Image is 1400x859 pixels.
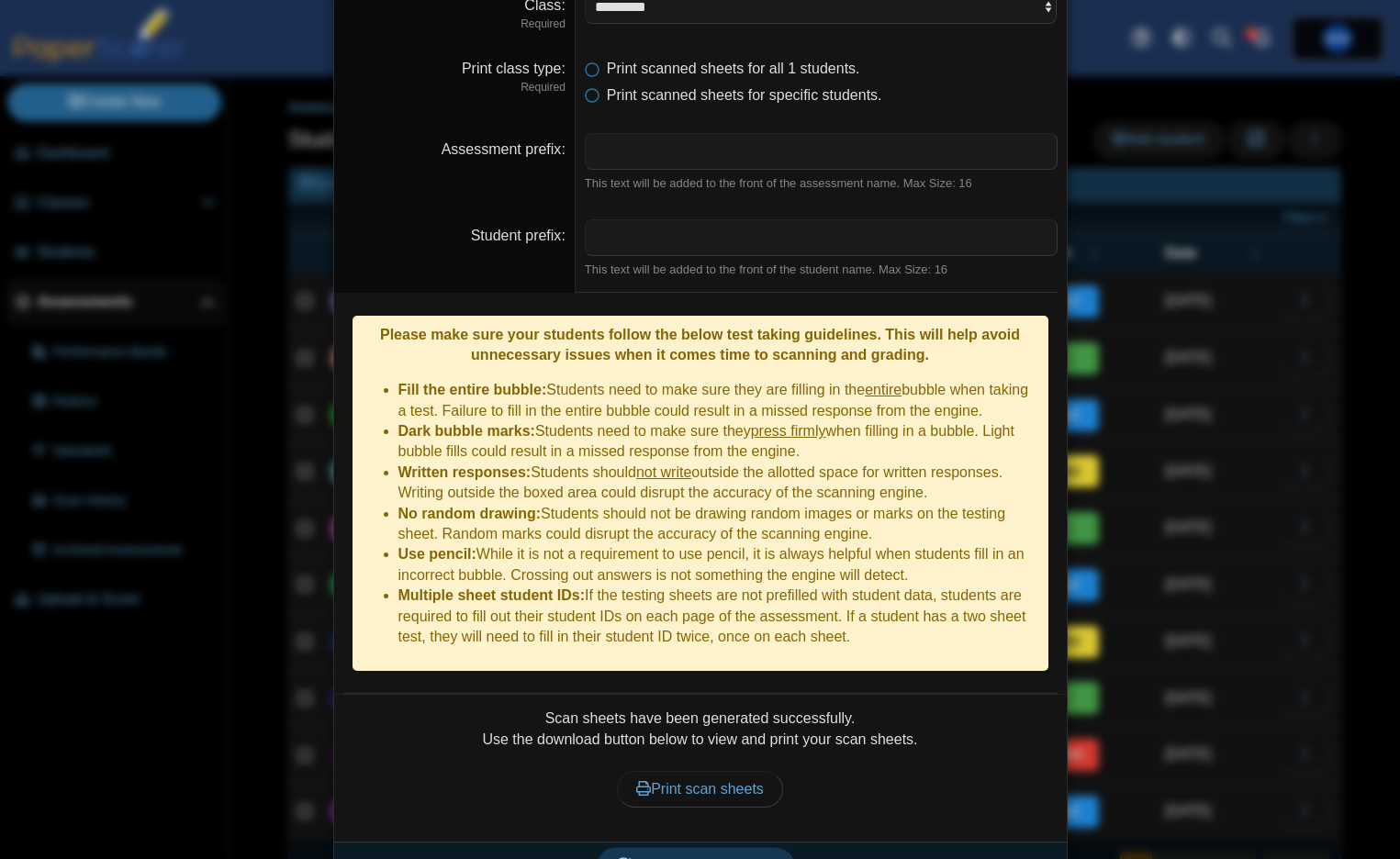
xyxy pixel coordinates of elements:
[343,80,566,95] dfn: Required
[398,463,1039,504] li: Students should outside the allotted space for written responses. Writing outside the boxed area ...
[343,17,566,32] dfn: Required
[607,61,860,76] span: Print scanned sheets for all 1 students.
[636,464,691,480] u: not write
[398,506,542,521] b: No random drawing:
[617,771,783,808] a: Print scan sheets
[636,781,764,797] span: Print scan sheets
[442,141,566,157] label: Assessment prefix
[865,382,902,397] u: entire
[398,464,532,480] b: Written responses:
[398,382,547,397] b: Fill the entire bubble:
[398,544,1039,586] li: While it is not a requirement to use pencil, it is always helpful when students fill in an incorr...
[398,546,476,562] b: Use pencil:
[398,504,1039,545] li: Students should not be drawing random images or marks on the testing sheet. Random marks could di...
[398,421,1039,463] li: Students need to make sure they when filling in a bubble. Light bubble fills could result in a mi...
[398,586,1039,647] li: If the testing sheets are not prefilled with student data, students are required to fill out thei...
[607,87,882,103] span: Print scanned sheets for specific students.
[471,228,566,243] label: Student prefix
[398,587,586,603] b: Multiple sheet student IDs:
[343,708,1058,828] div: Scan sheets have been generated successfully. Use the download button below to view and print you...
[751,423,826,439] u: press firmly
[462,61,566,76] label: Print class type
[398,380,1039,421] li: Students need to make sure they are filling in the bubble when taking a test. Failure to fill in ...
[585,262,1058,278] div: This text will be added to the front of the student name. Max Size: 16
[398,423,535,439] b: Dark bubble marks:
[585,175,1058,192] div: This text will be added to the front of the assessment name. Max Size: 16
[380,327,1020,363] b: Please make sure your students follow the below test taking guidelines. This will help avoid unne...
